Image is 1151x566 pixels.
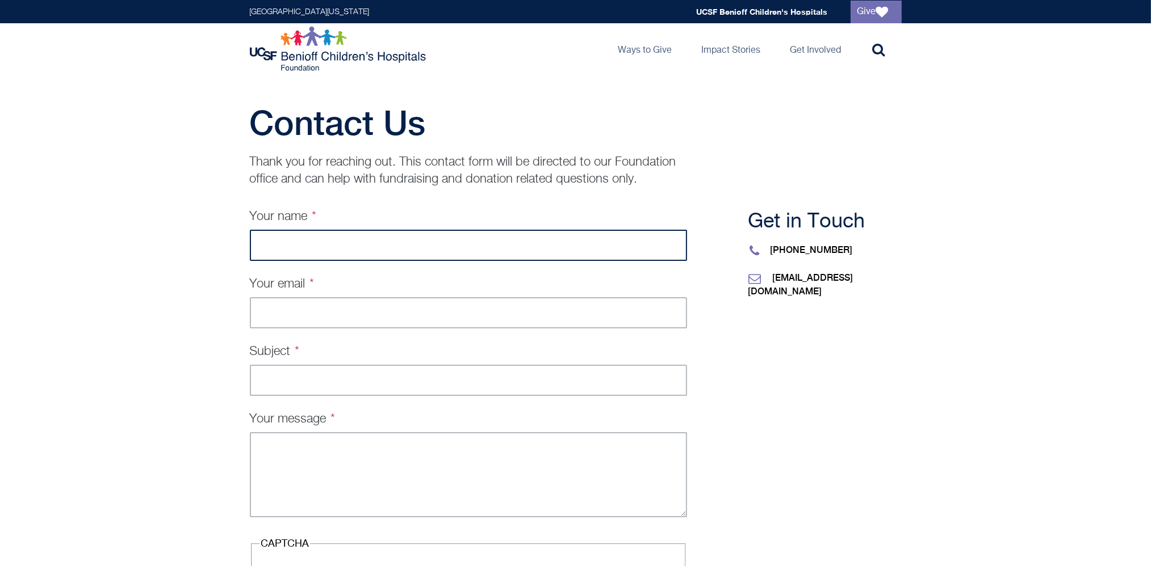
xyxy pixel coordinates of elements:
[250,345,300,358] label: Subject
[250,154,687,188] p: Thank you for reaching out. This contact form will be directed to our Foundation office and can h...
[693,23,770,74] a: Impact Stories
[250,278,315,290] label: Your email
[250,413,336,425] label: Your message
[748,272,853,297] a: [EMAIL_ADDRESS][DOMAIN_NAME]
[609,23,681,74] a: Ways to Give
[250,210,317,223] label: Your name
[781,23,851,74] a: Get Involved
[748,210,902,233] h2: Get in Touch
[697,7,828,16] a: UCSF Benioff Children's Hospitals
[250,26,429,71] img: Logo for UCSF Benioff Children's Hospitals Foundation
[748,243,902,257] p: [PHONE_NUMBER]
[851,1,902,23] a: Give
[250,103,426,142] span: Contact Us
[250,8,370,16] a: [GEOGRAPHIC_DATA][US_STATE]
[260,538,310,550] legend: CAPTCHA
